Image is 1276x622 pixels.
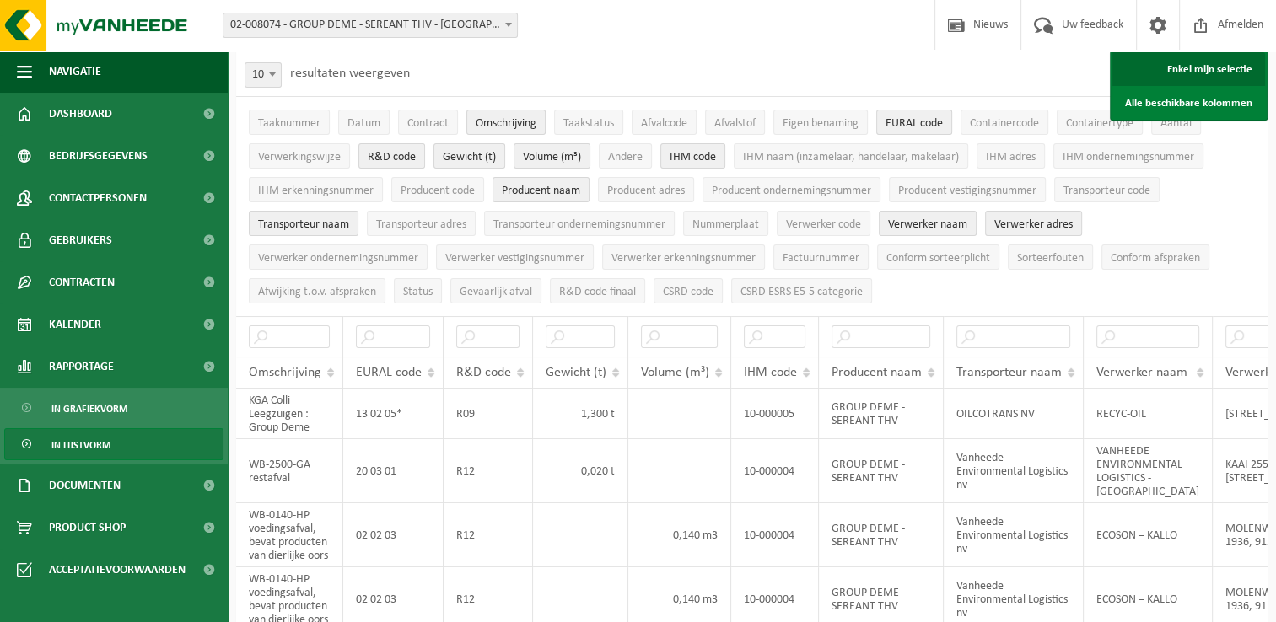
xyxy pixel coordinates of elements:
span: 10 [245,63,281,87]
button: ContractContract: Activate to sort [398,110,458,135]
button: DatumDatum: Activate to sort [338,110,390,135]
span: Verwerker code [786,218,861,231]
span: Containertype [1066,117,1133,130]
span: IHM code [670,151,716,164]
span: Conform afspraken [1111,252,1200,265]
button: SorteerfoutenSorteerfouten: Activate to sort [1008,244,1093,270]
span: 02-008074 - GROUP DEME - SEREANT THV - ANTWERPEN [223,13,517,37]
td: Vanheede Environmental Logistics nv [944,503,1084,567]
td: 0,020 t [533,439,628,503]
span: Aantal [1160,117,1192,130]
td: ECOSON – KALLO [1084,503,1213,567]
span: Producent vestigingsnummer [898,185,1036,197]
button: ContainercodeContainercode: Activate to sort [961,110,1048,135]
button: EURAL codeEURAL code: Activate to sort [876,110,952,135]
a: In grafiekvorm [4,392,223,424]
span: IHM ondernemingsnummer [1063,151,1194,164]
td: R12 [444,503,533,567]
button: Producent naamProducent naam: Activate to sort [493,177,590,202]
span: Gevaarlijk afval [460,286,532,298]
span: Andere [608,151,643,164]
td: R09 [444,389,533,439]
span: Dashboard [49,93,112,135]
button: Verwerker vestigingsnummerVerwerker vestigingsnummer: Activate to sort [436,244,594,270]
button: Producent ondernemingsnummerProducent ondernemingsnummer: Activate to sort [703,177,880,202]
span: Verwerker erkenningsnummer [611,252,756,265]
span: Transporteur naam [258,218,349,231]
td: KGA Colli Leegzuigen : Group Deme [236,389,343,439]
span: CSRD ESRS E5-5 categorie [740,286,863,298]
button: AfvalcodeAfvalcode: Activate to sort [632,110,697,135]
button: IHM adresIHM adres: Activate to sort [977,143,1045,169]
td: R12 [444,439,533,503]
span: R&D code [456,366,511,379]
span: Taakstatus [563,117,614,130]
span: Producent ondernemingsnummer [712,185,871,197]
td: GROUP DEME - SEREANT THV [819,439,944,503]
button: Conform sorteerplicht : Activate to sort [877,244,999,270]
span: Verwerker vestigingsnummer [445,252,584,265]
span: IHM adres [986,151,1036,164]
span: Gewicht (t) [443,151,496,164]
span: 02-008074 - GROUP DEME - SEREANT THV - ANTWERPEN [223,13,518,38]
span: Nummerplaat [692,218,759,231]
span: Contract [407,117,449,130]
span: Contracten [49,261,115,303]
button: Transporteur adresTransporteur adres: Activate to sort [367,211,476,236]
td: VANHEEDE ENVIRONMENTAL LOGISTICS - [GEOGRAPHIC_DATA] [1084,439,1213,503]
button: IHM codeIHM code: Activate to sort [660,143,725,169]
td: Vanheede Environmental Logistics nv [944,439,1084,503]
span: Afvalcode [641,117,687,130]
button: ContainertypeContainertype: Activate to sort [1057,110,1143,135]
td: 10-000004 [731,439,819,503]
td: GROUP DEME - SEREANT THV [819,389,944,439]
span: Product Shop [49,507,126,549]
label: resultaten weergeven [290,67,410,80]
span: Producent naam [832,366,922,379]
span: R&D code [368,151,416,164]
span: Verwerker adres [994,218,1073,231]
span: Eigen benaming [783,117,859,130]
a: Enkel mijn selectie [1112,52,1265,86]
span: Afvalstof [714,117,756,130]
span: Transporteur ondernemingsnummer [493,218,665,231]
td: WB-0140-HP voedingsafval, bevat producten van dierlijke oors [236,503,343,567]
span: Rapportage [49,346,114,388]
span: Bedrijfsgegevens [49,135,148,177]
span: Gebruikers [49,219,112,261]
td: WB-2500-GA restafval [236,439,343,503]
button: R&D code finaalR&amp;D code finaal: Activate to sort [550,278,645,303]
button: TaaknummerTaaknummer: Activate to sort [249,110,330,135]
span: Transporteur adres [376,218,466,231]
button: CSRD codeCSRD code: Activate to sort [654,278,723,303]
span: Contactpersonen [49,177,147,219]
button: IHM erkenningsnummerIHM erkenningsnummer: Activate to sort [249,177,383,202]
button: Verwerker erkenningsnummerVerwerker erkenningsnummer: Activate to sort [602,244,765,270]
span: IHM erkenningsnummer [258,185,374,197]
button: Verwerker naamVerwerker naam: Activate to sort [879,211,977,236]
span: EURAL code [356,366,422,379]
span: Volume (m³) [523,151,581,164]
span: Volume (m³) [641,366,709,379]
span: Verwerker ondernemingsnummer [258,252,418,265]
button: VerwerkingswijzeVerwerkingswijze: Activate to sort [249,143,350,169]
button: OmschrijvingOmschrijving: Activate to sort [466,110,546,135]
span: Factuurnummer [783,252,859,265]
span: Verwerker naam [1096,366,1187,379]
span: Verwerker naam [888,218,967,231]
button: CSRD ESRS E5-5 categorieCSRD ESRS E5-5 categorie: Activate to sort [731,278,872,303]
span: CSRD code [663,286,713,298]
span: Verwerkingswijze [258,151,341,164]
td: 02 02 03 [343,503,444,567]
span: Acceptatievoorwaarden [49,549,186,591]
span: Taaknummer [258,117,320,130]
td: 20 03 01 [343,439,444,503]
button: FactuurnummerFactuurnummer: Activate to sort [773,244,869,270]
span: Producent naam [502,185,580,197]
span: Omschrijving [249,366,321,379]
a: In lijstvorm [4,428,223,460]
button: IHM ondernemingsnummerIHM ondernemingsnummer: Activate to sort [1053,143,1203,169]
span: Afwijking t.o.v. afspraken [258,286,376,298]
button: Conform afspraken : Activate to sort [1101,244,1209,270]
td: 0,140 m3 [628,503,731,567]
